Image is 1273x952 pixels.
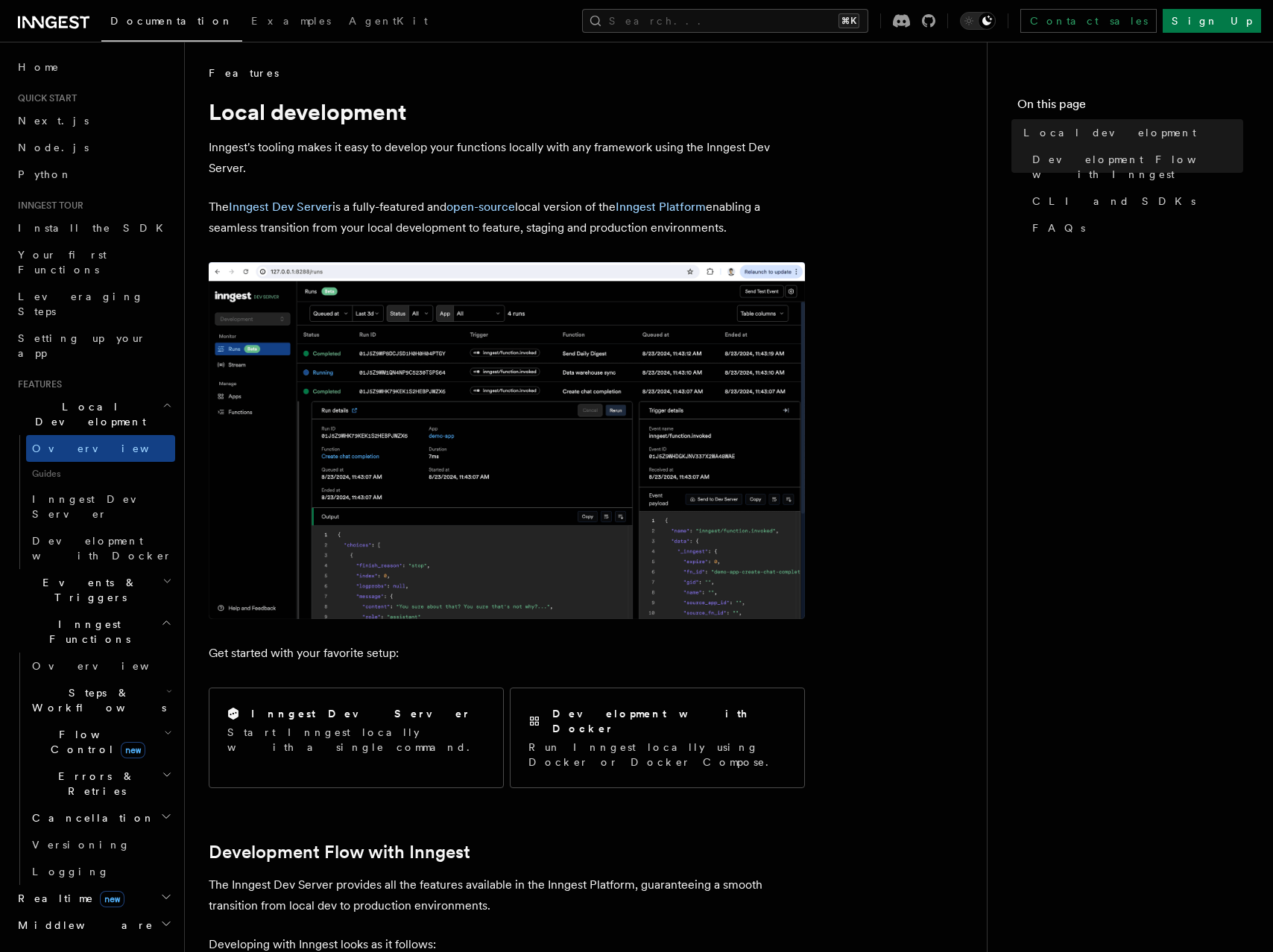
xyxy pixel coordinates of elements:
a: Python [12,161,175,188]
a: Versioning [26,831,175,858]
a: Install the SDK [12,215,175,241]
a: Inngest Platform [616,200,706,214]
a: FAQs [1026,215,1243,241]
span: FAQs [1032,220,1085,235]
a: Leveraging Steps [12,283,175,325]
span: Examples [251,15,331,27]
span: new [121,742,145,758]
a: Home [12,54,175,80]
button: Cancellation [26,805,175,831]
img: The Inngest Dev Server on the Functions page [209,262,805,619]
a: Documentation [101,4,242,42]
a: Development Flow with Inngest [1026,146,1243,188]
p: The Inngest Dev Server provides all the features available in the Inngest Platform, guaranteeing ... [209,875,805,916]
p: Inngest's tooling makes it easy to develop your functions locally with any framework using the In... [209,137,805,179]
a: Examples [242,4,340,40]
span: Versioning [32,839,130,851]
a: Overview [26,653,175,679]
div: Local Development [12,435,175,569]
a: Development with DockerRun Inngest locally using Docker or Docker Compose. [510,688,805,788]
span: Home [18,60,60,74]
a: Development Flow with Inngest [209,842,470,863]
a: Inngest Dev Server [26,486,175,527]
p: Get started with your favorite setup: [209,643,805,664]
span: Realtime [12,891,124,906]
div: Inngest Functions [12,653,175,885]
a: open-source [446,200,515,214]
span: Overview [32,442,186,454]
h2: Development with Docker [552,706,786,736]
span: Errors & Retries [26,769,162,799]
p: The is a fully-featured and local version of the enabling a seamless transition from your local d... [209,197,805,238]
span: Logging [32,866,110,878]
a: Inngest Dev ServerStart Inngest locally with a single command. [209,688,504,788]
a: Inngest Dev Server [229,200,332,214]
a: Local development [1017,119,1243,146]
span: Cancellation [26,810,155,825]
button: Middleware [12,912,175,939]
p: Run Inngest locally using Docker or Docker Compose. [528,740,786,769]
a: Contact sales [1020,9,1157,33]
kbd: ⌘K [838,13,859,28]
span: Features [209,66,279,80]
span: Development Flow with Inngest [1032,152,1243,182]
a: AgentKit [340,4,437,40]
a: Sign Up [1163,9,1261,33]
span: Node.js [18,142,89,153]
span: Guides [26,462,175,486]
a: Setting up your app [12,325,175,366]
h1: Local development [209,98,805,125]
h2: Inngest Dev Server [251,706,471,721]
span: AgentKit [349,15,428,27]
button: Events & Triggers [12,569,175,611]
button: Steps & Workflows [26,679,175,721]
span: Leveraging Steps [18,291,144,317]
a: Overview [26,435,175,462]
span: CLI and SDKs [1032,194,1195,209]
button: Toggle dark mode [960,12,996,30]
span: Events & Triggers [12,575,162,605]
span: Steps & Workflows [26,685,166,715]
span: Your first Functions [18,249,107,276]
span: new [100,891,124,907]
span: Install the SDK [18,222,172,234]
a: Logging [26,858,175,885]
a: Your first Functions [12,241,175,283]
span: Development with Docker [32,535,172,562]
h4: On this page [1017,95,1243,119]
span: Python [18,168,72,180]
span: Overview [32,660,186,672]
span: Next.js [18,115,89,127]
span: Inngest tour [12,200,83,212]
button: Errors & Retries [26,763,175,805]
span: Setting up your app [18,332,146,359]
a: Next.js [12,107,175,134]
a: Node.js [12,134,175,161]
span: Documentation [110,15,233,27]
span: Inngest Functions [12,617,161,647]
span: Quick start [12,92,77,104]
span: Local Development [12,399,162,429]
a: CLI and SDKs [1026,188,1243,215]
button: Local Development [12,393,175,435]
button: Search...⌘K [582,9,868,33]
button: Inngest Functions [12,611,175,653]
button: Flow Controlnew [26,721,175,763]
span: Middleware [12,918,154,933]
span: Flow Control [26,727,164,757]
span: Inngest Dev Server [32,493,159,520]
span: Features [12,378,62,390]
a: Development with Docker [26,527,175,569]
button: Realtimenew [12,885,175,912]
p: Start Inngest locally with a single command. [227,725,485,755]
span: Local development [1023,125,1196,140]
